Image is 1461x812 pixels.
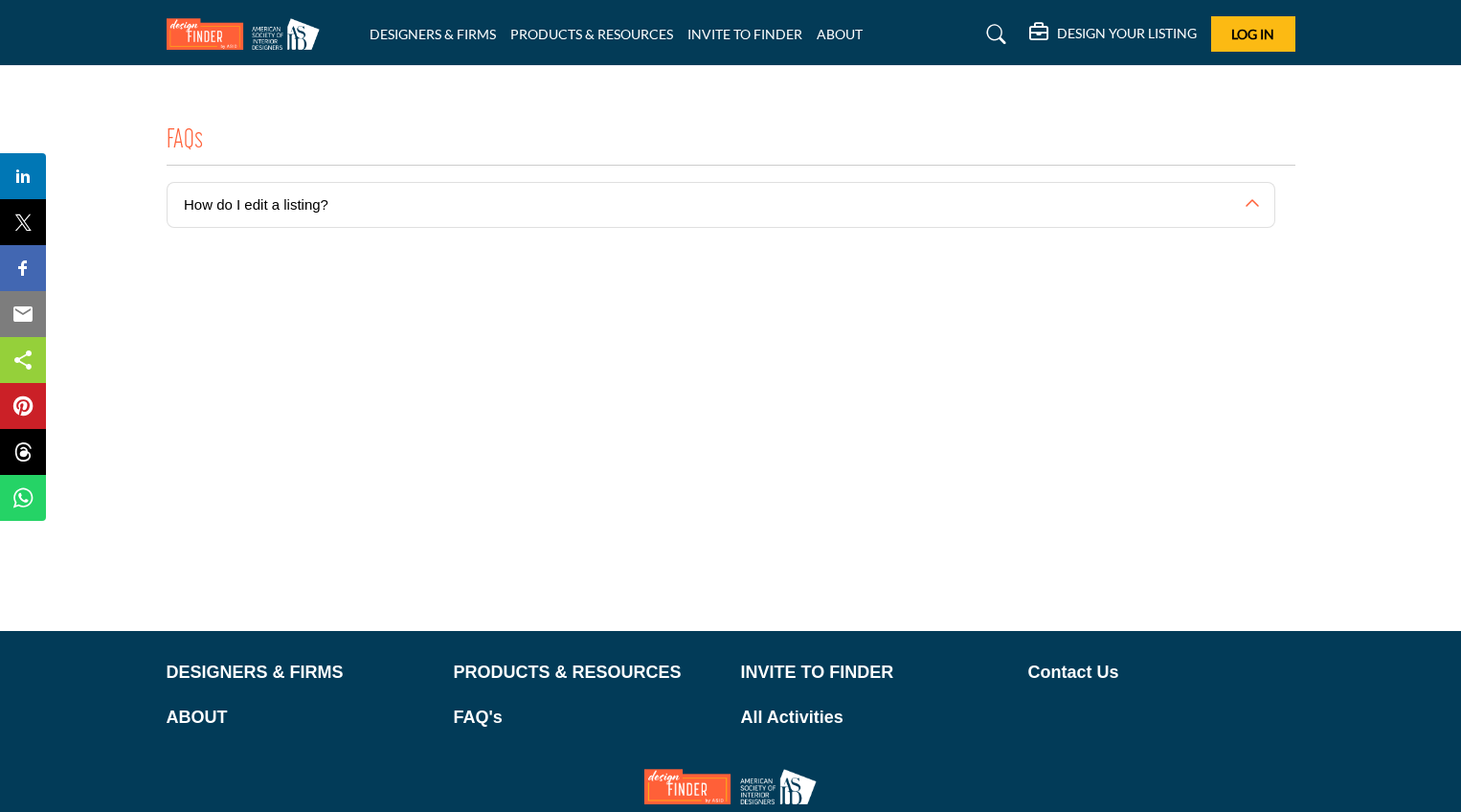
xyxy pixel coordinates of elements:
a: DESIGNERS & FIRMS [167,660,434,686]
a: PRODUCTS & RESOURCES [510,26,673,42]
a: DESIGNERS & FIRMS [370,26,496,42]
a: ABOUT [167,705,434,731]
img: No Site Logo [644,769,817,804]
a: INVITE TO FINDER [687,26,802,42]
img: Site Logo [167,18,329,50]
h2: FAQs [167,125,203,158]
a: FAQ's [454,705,721,731]
a: ABOUT [817,26,863,42]
a: INVITE TO FINDER [741,660,1008,686]
h5: DESIGN YOUR LISTING [1057,25,1197,42]
a: Contact Us [1028,660,1295,686]
a: PRODUCTS & RESOURCES [454,660,721,686]
button: How do I edit a listing? [168,183,1245,227]
a: Search [968,19,1019,50]
a: All Activities [741,705,1008,731]
div: DESIGN YOUR LISTING [1029,23,1197,46]
button: Log In [1211,16,1295,52]
span: Log In [1231,26,1274,42]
